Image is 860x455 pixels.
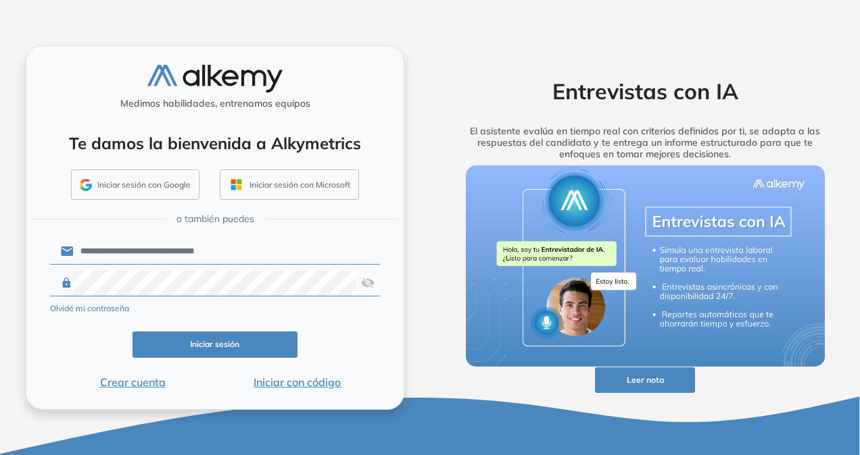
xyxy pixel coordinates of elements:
img: asd [361,270,375,296]
img: GMAIL_ICON [80,179,92,191]
button: Iniciar con código [215,374,380,390]
button: Iniciar sesión [133,331,297,358]
span: o también puedes [176,212,254,226]
h2: Entrevistas con IA [446,78,844,104]
button: Olvidé mi contraseña [50,302,129,315]
img: OUTLOOK_ICON [229,177,244,192]
h5: El asistente evalúa en tiempo real con criterios definidos por ti, se adapta a las respuestas del... [446,126,844,159]
h4: Te damos la bienvenida a Alkymetrics [44,134,386,153]
button: Leer nota [595,367,695,394]
img: logo-alkemy [147,65,283,92]
div: Widget de chat [792,390,860,455]
img: img-more-info [466,165,825,367]
button: Iniciar sesión con Google [71,169,199,200]
button: Crear cuenta [50,374,215,390]
h5: Medimos habilidades, entrenamos equipos [32,98,398,109]
button: Iniciar sesión con Microsoft [220,169,359,200]
iframe: Chat Widget [792,390,860,455]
